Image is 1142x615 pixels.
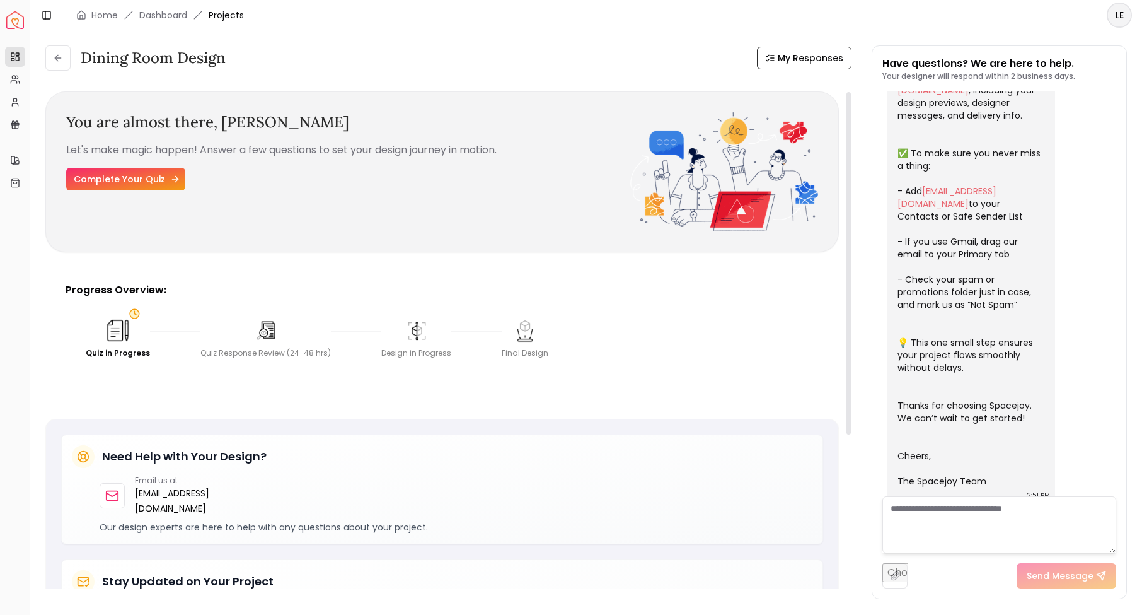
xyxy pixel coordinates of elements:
img: Fun quiz resume - image [630,112,818,231]
p: Let's make magic happen! Answer a few questions to set your design journey in motion. [66,143,630,158]
img: Quiz in Progress [104,317,132,344]
button: LE [1107,3,1132,28]
a: Dashboard [139,9,187,21]
span: Projects [209,9,244,21]
div: 2:51 PM [1027,489,1050,501]
p: Our design experts are here to help with any questions about your project. [100,521,812,534]
a: Spacejoy [6,11,24,29]
h5: Need Help with Your Design? [102,448,267,466]
p: Your designer will respond within 2 business days. [882,71,1075,81]
a: Home [91,9,118,21]
div: Final Design [502,348,548,358]
span: LE [1108,4,1131,26]
p: Have questions? We are here to help. [882,56,1075,71]
button: My Responses [757,47,851,69]
h5: Stay Updated on Your Project [102,573,274,590]
div: Design in Progress [381,348,451,358]
div: Quiz in Progress [86,348,150,358]
a: Complete Your Quiz [66,168,185,190]
p: Progress Overview: [66,283,819,298]
span: [PERSON_NAME] [221,112,349,132]
p: Email us at [135,476,263,486]
div: Quiz Response Review (24-48 hrs) [200,348,331,358]
span: My Responses [778,52,843,64]
img: Final Design [512,318,538,343]
a: [EMAIL_ADDRESS][DOMAIN_NAME] [135,486,263,516]
h3: Dining Room design [81,48,226,68]
a: [EMAIL_ADDRESS][DOMAIN_NAME] [897,185,996,210]
img: Design in Progress [404,318,429,343]
img: Spacejoy Logo [6,11,24,29]
nav: breadcrumb [76,9,244,21]
img: Quiz Response Review (24-48 hrs) [253,318,279,343]
h3: You are almost there, [66,112,630,132]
